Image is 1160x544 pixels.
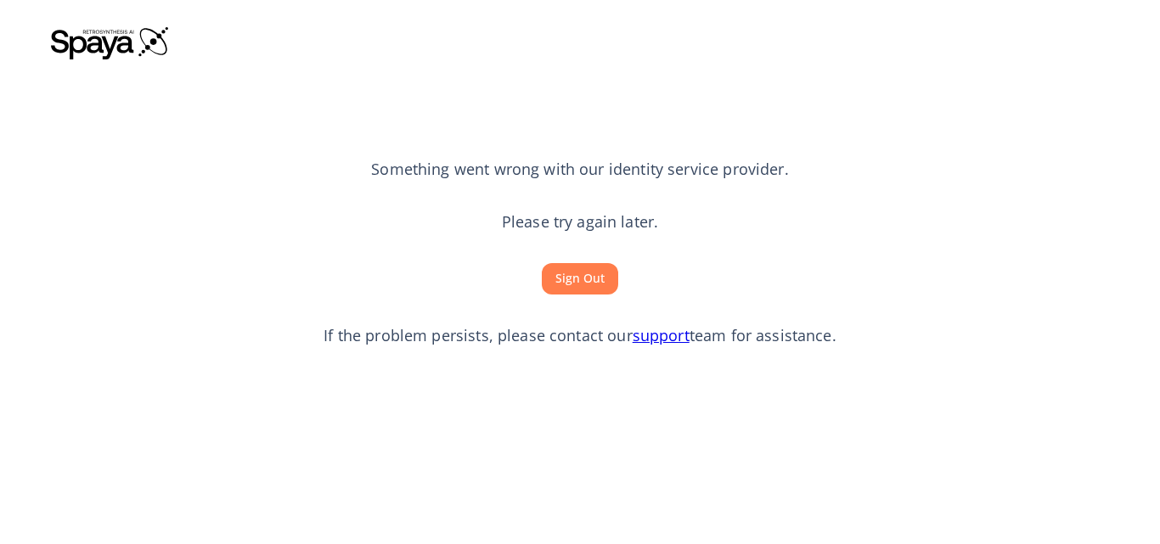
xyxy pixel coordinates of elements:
p: Something went wrong with our identity service provider. [371,159,788,181]
img: Spaya logo [51,25,170,59]
p: If the problem persists, please contact our team for assistance. [324,325,836,347]
p: Please try again later. [502,211,658,233]
a: support [633,325,690,345]
button: Sign Out [542,263,618,294]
